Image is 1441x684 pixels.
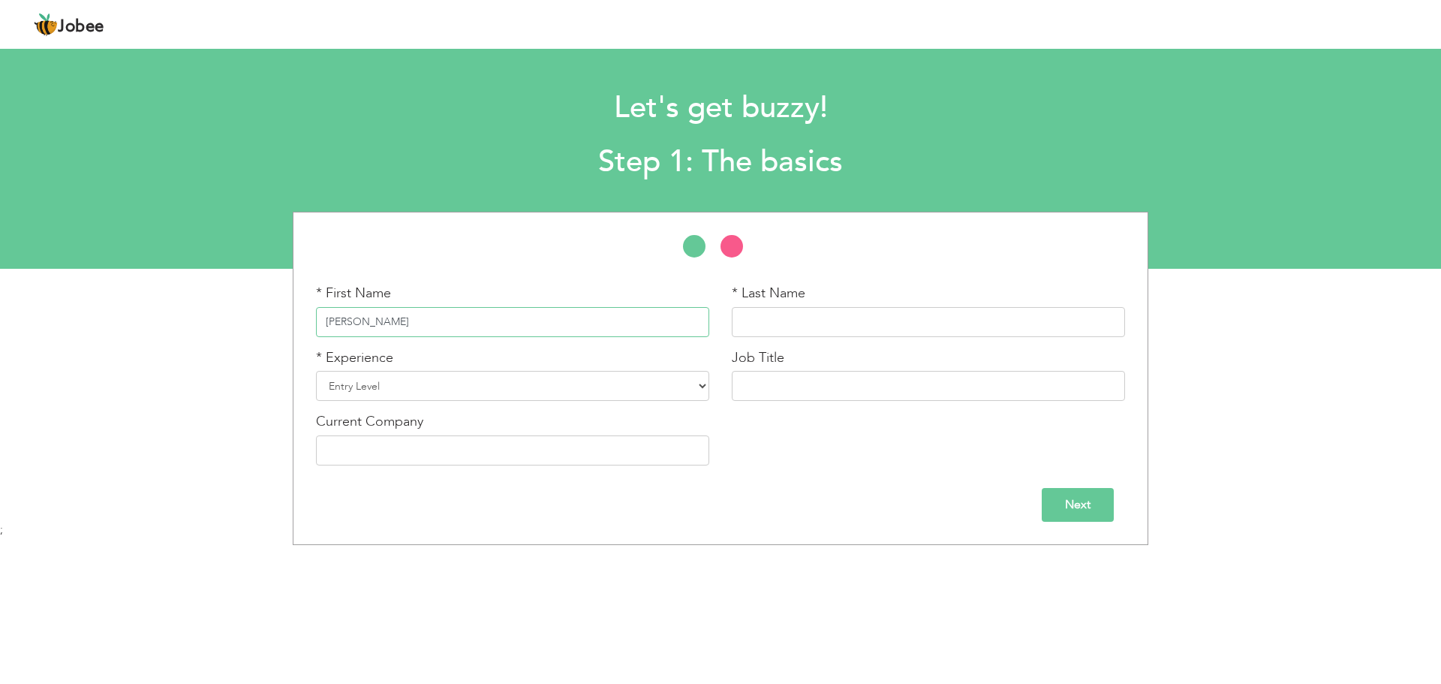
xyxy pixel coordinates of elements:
label: * First Name [316,284,391,303]
label: Job Title [732,348,784,368]
h2: Step 1: The basics [191,143,1250,182]
input: Next [1042,488,1114,522]
label: Current Company [316,412,423,432]
img: jobee.io [34,13,58,37]
h1: Let's get buzzy! [191,89,1250,128]
label: * Experience [316,348,393,368]
span: Jobee [58,19,104,35]
label: * Last Name [732,284,805,303]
